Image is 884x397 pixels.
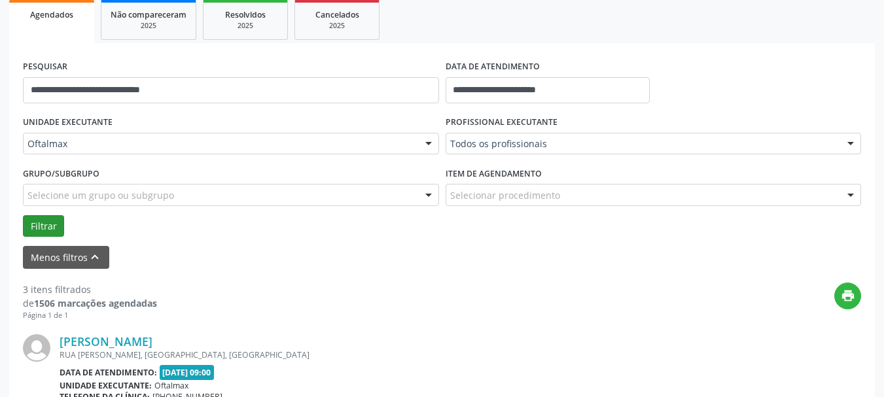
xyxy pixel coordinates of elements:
[23,283,157,296] div: 3 itens filtrados
[23,246,109,269] button: Menos filtroskeyboard_arrow_up
[23,215,64,237] button: Filtrar
[160,365,215,380] span: [DATE] 09:00
[446,164,542,184] label: Item de agendamento
[23,296,157,310] div: de
[60,367,157,378] b: Data de atendimento:
[450,137,835,150] span: Todos os profissionais
[446,57,540,77] label: DATA DE ATENDIMENTO
[88,250,102,264] i: keyboard_arrow_up
[60,349,665,360] div: RUA [PERSON_NAME], [GEOGRAPHIC_DATA], [GEOGRAPHIC_DATA]
[154,380,188,391] span: Oftalmax
[315,9,359,20] span: Cancelados
[23,164,99,184] label: Grupo/Subgrupo
[23,310,157,321] div: Página 1 de 1
[225,9,266,20] span: Resolvidos
[60,334,152,349] a: [PERSON_NAME]
[27,137,412,150] span: Oftalmax
[23,57,67,77] label: PESQUISAR
[60,380,152,391] b: Unidade executante:
[213,21,278,31] div: 2025
[841,288,855,303] i: print
[111,9,186,20] span: Não compareceram
[30,9,73,20] span: Agendados
[446,112,557,133] label: PROFISSIONAL EXECUTANTE
[450,188,560,202] span: Selecionar procedimento
[834,283,861,309] button: print
[34,297,157,309] strong: 1506 marcações agendadas
[27,188,174,202] span: Selecione um grupo ou subgrupo
[304,21,370,31] div: 2025
[23,112,113,133] label: UNIDADE EXECUTANTE
[111,21,186,31] div: 2025
[23,334,50,362] img: img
